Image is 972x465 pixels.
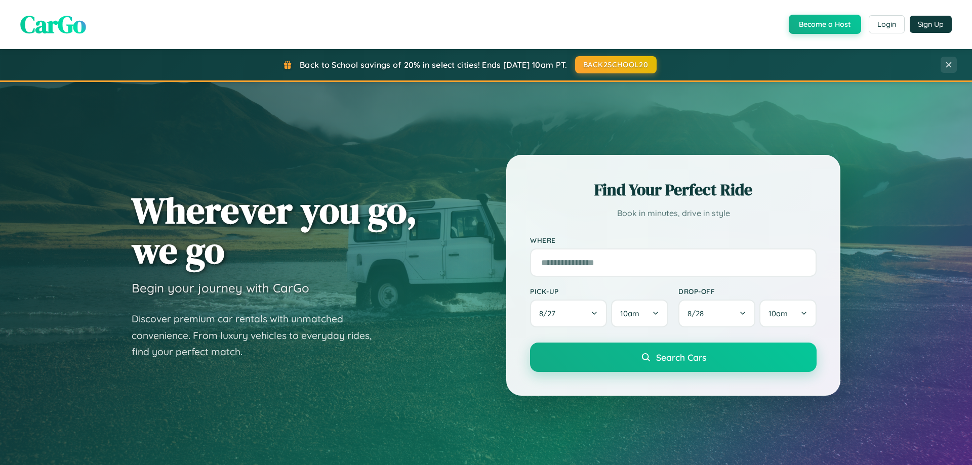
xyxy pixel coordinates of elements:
button: Sign Up [910,16,952,33]
span: Back to School savings of 20% in select cities! Ends [DATE] 10am PT. [300,60,567,70]
button: Search Cars [530,343,817,372]
label: Drop-off [678,287,817,295]
h2: Find Your Perfect Ride [530,179,817,201]
button: 10am [759,300,817,327]
h1: Wherever you go, we go [132,190,417,270]
button: Login [869,15,905,33]
label: Pick-up [530,287,668,295]
button: 8/27 [530,300,607,327]
h3: Begin your journey with CarGo [132,280,309,295]
button: 8/28 [678,300,755,327]
p: Discover premium car rentals with unmatched convenience. From luxury vehicles to everyday rides, ... [132,311,385,360]
span: 10am [620,309,639,318]
span: 10am [768,309,788,318]
span: Search Cars [656,352,706,363]
button: BACK2SCHOOL20 [575,56,657,73]
span: 8 / 28 [687,309,709,318]
span: CarGo [20,8,86,41]
label: Where [530,236,817,244]
span: 8 / 27 [539,309,560,318]
button: Become a Host [789,15,861,34]
p: Book in minutes, drive in style [530,206,817,221]
button: 10am [611,300,668,327]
